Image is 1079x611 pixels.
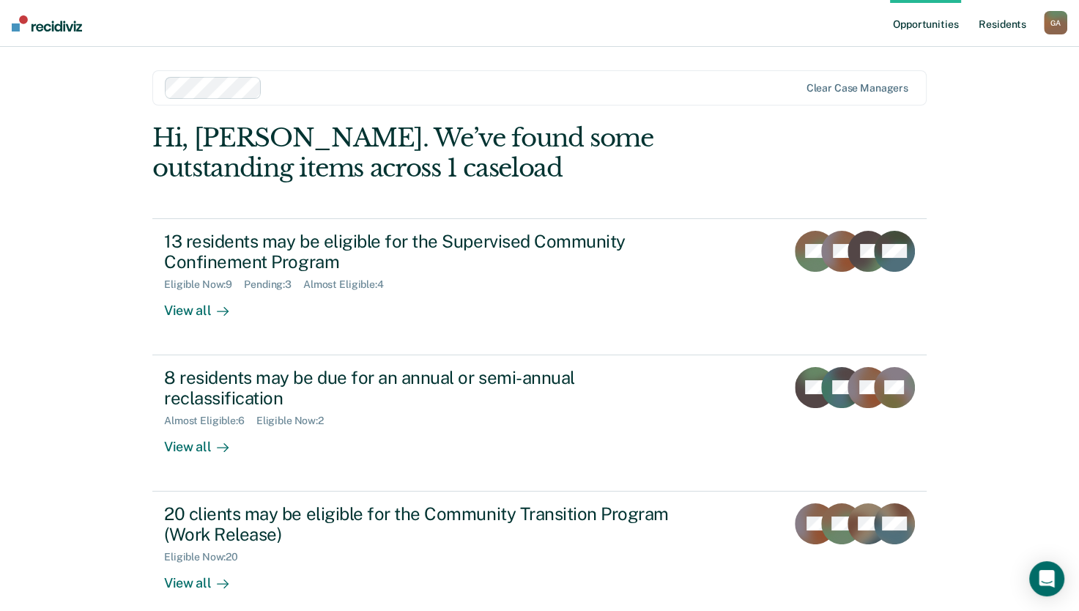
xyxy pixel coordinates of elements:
div: 13 residents may be eligible for the Supervised Community Confinement Program [164,231,678,273]
div: Almost Eligible : 6 [164,415,256,427]
div: View all [164,291,246,319]
button: GA [1044,11,1067,34]
a: 8 residents may be due for an annual or semi-annual reclassificationAlmost Eligible:6Eligible Now... [152,355,927,492]
div: Clear case managers [807,82,908,95]
div: Pending : 3 [244,278,303,291]
a: 13 residents may be eligible for the Supervised Community Confinement ProgramEligible Now:9Pendin... [152,218,927,355]
div: Hi, [PERSON_NAME]. We’ve found some outstanding items across 1 caseload [152,123,771,183]
div: Open Intercom Messenger [1029,561,1064,596]
div: G A [1044,11,1067,34]
div: Almost Eligible : 4 [303,278,396,291]
div: View all [164,427,246,456]
div: Eligible Now : 9 [164,278,244,291]
div: View all [164,563,246,592]
div: 8 residents may be due for an annual or semi-annual reclassification [164,367,678,410]
img: Recidiviz [12,15,82,32]
div: Eligible Now : 20 [164,551,250,563]
div: 20 clients may be eligible for the Community Transition Program (Work Release) [164,503,678,546]
div: Eligible Now : 2 [256,415,335,427]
